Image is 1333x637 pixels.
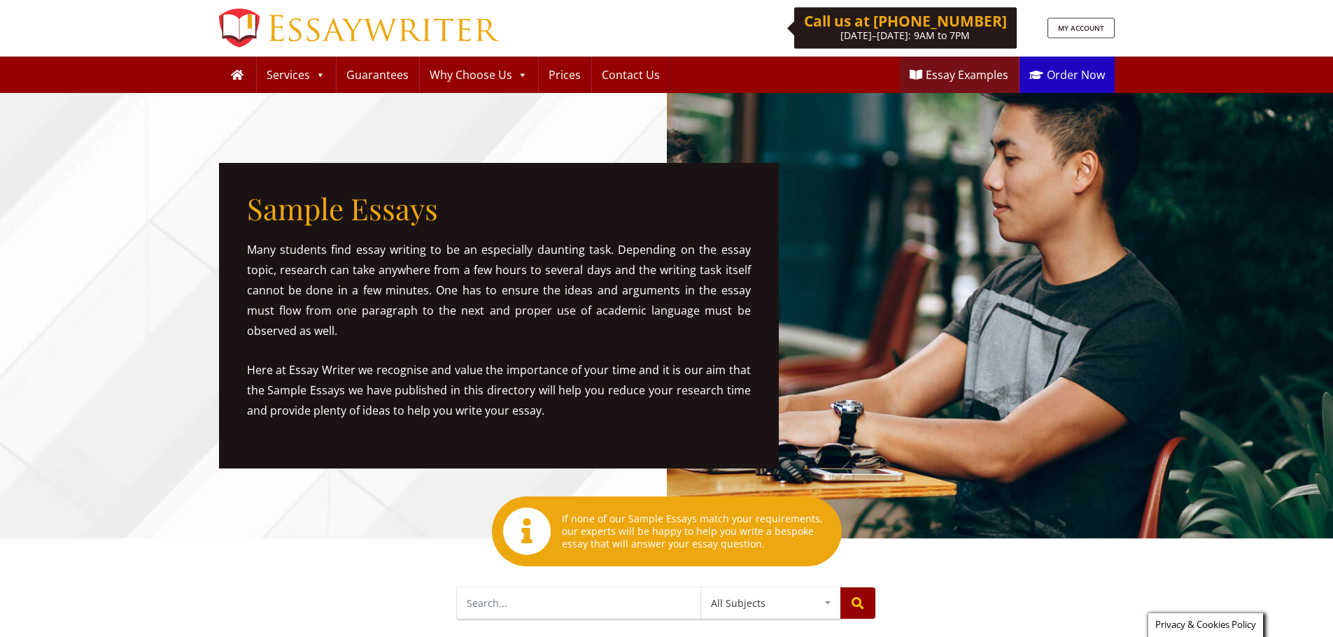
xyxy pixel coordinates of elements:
[804,11,1007,31] b: Call us at [PHONE_NUMBER]
[247,240,751,341] p: Many students find essay writing to be an especially daunting task. Depending on the essay topic,...
[592,57,670,93] a: Contact Us
[247,191,751,226] h1: Sample Essays
[1048,18,1115,38] a: MY ACCOUNT
[900,57,1018,93] a: Essay Examples
[337,57,418,93] a: Guarantees
[840,29,970,42] span: [DATE]–[DATE]: 9AM to 7PM
[247,360,751,420] p: Here at Essay Writer we recognise and value the importance of your time and it is our aim that th...
[457,587,702,619] input: Search...
[492,496,842,566] div: If none of our Sample Essays match your requirements, our experts will be happy to help you write...
[420,57,537,93] a: Why Choose Us
[257,57,335,93] a: Services
[539,57,591,93] a: Prices
[1155,618,1256,631] span: Privacy & Cookies Policy
[1020,57,1115,93] a: Order Now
